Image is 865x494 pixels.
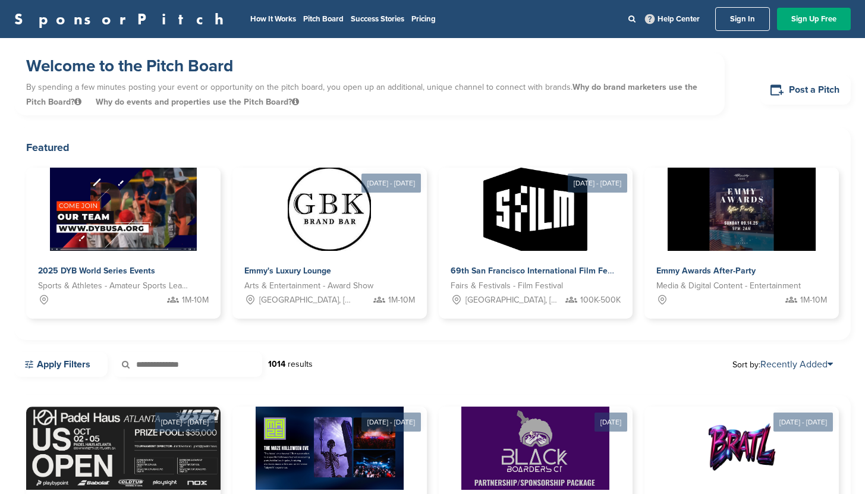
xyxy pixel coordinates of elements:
[732,360,833,369] span: Sort by:
[483,168,587,251] img: Sponsorpitch &
[14,11,231,27] a: SponsorPitch
[643,12,702,26] a: Help Center
[760,358,833,370] a: Recently Added
[244,279,373,292] span: Arts & Entertainment - Award Show
[232,149,427,319] a: [DATE] - [DATE] Sponsorpitch & Emmy's Luxury Lounge Arts & Entertainment - Award Show [GEOGRAPHIC...
[96,97,299,107] span: Why do events and properties use the Pitch Board?
[14,352,108,377] a: Apply Filters
[303,14,344,24] a: Pitch Board
[288,359,313,369] span: results
[26,77,713,112] p: By spending a few minutes posting your event or opportunity on the pitch board, you open up an ad...
[800,294,827,307] span: 1M-10M
[388,294,415,307] span: 1M-10M
[351,14,404,24] a: Success Stories
[38,266,155,276] span: 2025 DYB World Series Events
[580,294,621,307] span: 100K-500K
[656,266,756,276] span: Emmy Awards After-Party
[773,413,833,432] div: [DATE] - [DATE]
[461,407,609,490] img: Sponsorpitch &
[700,407,784,490] img: Sponsorpitch &
[361,174,421,193] div: [DATE] - [DATE]
[361,413,421,432] div: [DATE] - [DATE]
[50,168,197,251] img: Sponsorpitch &
[259,294,355,307] span: [GEOGRAPHIC_DATA], [GEOGRAPHIC_DATA]
[644,168,839,319] a: Sponsorpitch & Emmy Awards After-Party Media & Digital Content - Entertainment 1M-10M
[595,413,627,432] div: [DATE]
[250,14,296,24] a: How It Works
[26,407,338,490] img: Sponsorpitch &
[26,55,713,77] h1: Welcome to the Pitch Board
[451,279,563,292] span: Fairs & Festivals - Film Festival
[244,266,331,276] span: Emmy's Luxury Lounge
[268,359,285,369] strong: 1014
[656,279,801,292] span: Media & Digital Content - Entertainment
[715,7,770,31] a: Sign In
[38,279,191,292] span: Sports & Athletes - Amateur Sports Leagues
[777,8,851,30] a: Sign Up Free
[26,139,839,156] h2: Featured
[26,168,221,319] a: Sponsorpitch & 2025 DYB World Series Events Sports & Athletes - Amateur Sports Leagues 1M-10M
[288,168,371,251] img: Sponsorpitch &
[256,407,404,490] img: Sponsorpitch &
[568,174,627,193] div: [DATE] - [DATE]
[411,14,436,24] a: Pricing
[439,149,633,319] a: [DATE] - [DATE] Sponsorpitch & 69th San Francisco International Film Festival Fairs & Festivals -...
[155,413,215,432] div: [DATE] - [DATE]
[451,266,628,276] span: 69th San Francisco International Film Festival
[182,294,209,307] span: 1M-10M
[668,168,816,251] img: Sponsorpitch &
[760,75,851,105] a: Post a Pitch
[465,294,561,307] span: [GEOGRAPHIC_DATA], [GEOGRAPHIC_DATA]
